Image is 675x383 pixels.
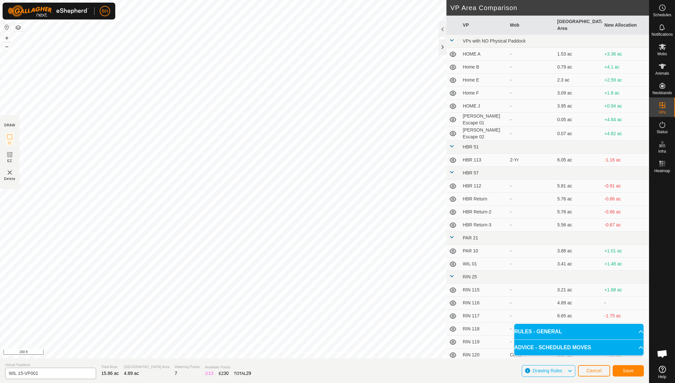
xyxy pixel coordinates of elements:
[602,219,649,232] td: -0.67 ac
[649,363,675,381] a: Help
[602,310,649,323] td: -1.75 ac
[460,87,507,100] td: Home F
[602,16,649,35] th: New Allocation
[514,328,562,336] span: RULES - GENERAL
[463,144,479,149] span: HBR 51
[510,64,552,70] div: -
[175,371,177,376] span: 7
[586,368,602,373] span: Cancel
[532,368,562,373] span: Drawing Rules
[460,113,507,127] td: [PERSON_NAME] Escape 01
[205,370,213,377] div: IZ
[460,16,507,35] th: VP
[602,61,649,74] td: +4.1 ac
[8,5,89,17] img: Gallagher Logo
[460,206,507,219] td: HBR Return-2
[3,34,11,42] button: +
[555,113,602,127] td: 0.05 ac
[510,209,552,215] div: -
[205,364,251,370] span: Available Points
[653,344,672,364] a: Open chat
[555,127,602,141] td: 0.07 ac
[602,323,649,336] td: -5.63 ac
[124,364,169,370] span: [GEOGRAPHIC_DATA] Area
[510,77,552,83] div: -
[460,127,507,141] td: [PERSON_NAME] Escape 02
[460,74,507,87] td: Home E
[555,16,602,35] th: [GEOGRAPHIC_DATA] Area
[510,130,552,137] div: -
[460,284,507,297] td: RIN 115
[8,141,12,146] span: IZ
[510,351,552,358] div: Cows
[124,371,139,376] span: 4.89 ac
[514,344,591,351] span: ADVICE - SCHEDULED MOVES
[658,375,666,379] span: Help
[460,258,507,271] td: WIL 01
[555,180,602,193] td: 5.81 ac
[460,48,507,61] td: HOME A
[3,23,11,31] button: Reset Map
[460,245,507,258] td: PAR 10
[460,61,507,74] td: Home B
[654,169,670,173] span: Heatmap
[602,245,649,258] td: +1.01 ac
[555,297,602,310] td: 4.89 ac
[510,338,552,345] div: -
[510,90,552,96] div: -
[460,193,507,206] td: HBR Return
[510,51,552,57] div: -
[623,368,634,373] span: Save
[602,193,649,206] td: -0.86 ac
[175,364,200,370] span: Watering Points
[463,274,477,279] span: RIN 25
[224,371,229,376] span: 30
[460,297,507,310] td: RIN 116
[450,4,649,12] h2: VP Area Comparison
[460,310,507,323] td: RIN 117
[602,48,649,61] td: +3.36 ac
[234,370,251,377] div: TOTAL
[208,371,214,376] span: 13
[555,245,602,258] td: 3.88 ac
[463,38,526,44] span: VPs with NO Physical Paddock
[555,100,602,113] td: 3.95 ac
[555,258,602,271] td: 3.41 ac
[602,87,649,100] td: +1.8 ac
[514,324,644,339] p-accordion-header: RULES - GENERAL
[510,300,552,306] div: -
[101,364,119,370] span: Total Area
[602,113,649,127] td: +4.84 ac
[507,16,555,35] th: Mob
[578,365,610,377] button: Cancel
[510,261,552,267] div: -
[555,87,602,100] td: 3.09 ac
[555,154,602,167] td: 6.05 ac
[602,180,649,193] td: -0.91 ac
[555,61,602,74] td: 0.79 ac
[510,196,552,202] div: -
[658,110,666,114] span: VPs
[602,258,649,271] td: +1.48 ac
[510,103,552,109] div: -
[514,340,644,355] p-accordion-header: ADVICE - SCHEDULED MOVES
[653,13,671,17] span: Schedules
[463,235,478,240] span: PAR 21
[460,100,507,113] td: HOME J
[7,159,12,163] span: EZ
[331,350,350,356] a: Contact Us
[101,371,119,376] span: 15.86 ac
[510,157,552,163] div: 2-Yr
[652,91,672,95] span: Neckbands
[510,287,552,293] div: -
[602,74,649,87] td: +2.59 ac
[657,52,667,56] span: Mobs
[3,43,11,50] button: –
[510,116,552,123] div: -
[246,371,251,376] span: 29
[460,323,507,336] td: RIN 118
[602,127,649,141] td: +4.82 ac
[655,71,669,75] span: Animals
[510,248,552,254] div: -
[555,74,602,87] td: 2.3 ac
